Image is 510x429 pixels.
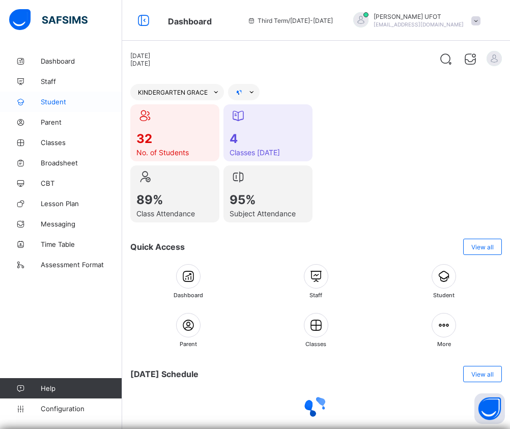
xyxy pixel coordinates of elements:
[41,138,122,147] span: Classes
[41,384,122,392] span: Help
[305,340,326,348] span: Classes
[41,220,122,228] span: Messaging
[180,340,197,348] span: Parent
[130,242,185,252] span: Quick Access
[230,148,306,157] span: Classes [DATE]
[138,89,208,96] span: KINDERGARTEN GRACE
[474,393,505,424] button: Open asap
[41,179,122,187] span: CBT
[41,261,122,269] span: Assessment Format
[136,209,213,218] span: Class Attendance
[136,131,213,146] span: 32
[437,340,451,348] span: More
[374,21,464,27] span: [EMAIL_ADDRESS][DOMAIN_NAME]
[41,240,122,248] span: Time Table
[230,131,306,146] span: 4
[41,118,122,126] span: Parent
[41,199,122,208] span: Lesson Plan
[136,192,213,207] span: 89%
[41,98,122,106] span: Student
[9,9,88,31] img: safsims
[247,17,333,24] span: session/term information
[230,209,306,218] span: Subject Attendance
[41,57,122,65] span: Dashboard
[41,77,122,85] span: Staff
[471,243,494,251] span: View all
[230,192,306,207] span: 95%
[309,292,322,299] span: Staff
[471,370,494,378] span: View all
[433,292,455,299] span: Student
[374,13,464,20] span: [PERSON_NAME] UFOT
[136,148,213,157] span: No. of Students
[130,369,199,379] span: [DATE] Schedule
[343,12,486,29] div: GABRIELUFOT
[41,405,122,413] span: Configuration
[41,159,122,167] span: Broadsheet
[174,292,203,299] span: Dashboard
[130,60,150,67] span: [DATE]
[168,16,212,26] span: Dashboard
[130,52,150,60] span: [DATE]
